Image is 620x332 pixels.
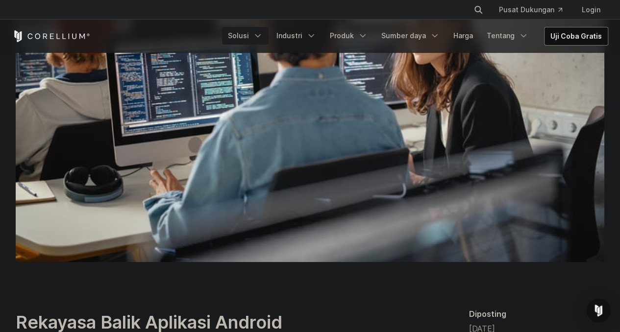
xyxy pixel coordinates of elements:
font: Produk [330,31,354,40]
font: Industri [276,31,302,40]
font: Diposting [469,309,506,319]
font: Pusat Dukungan [499,5,554,14]
button: Mencari [470,1,487,19]
font: Solusi [228,31,249,40]
font: Sumber daya [381,31,426,40]
font: Tentang [487,31,515,40]
div: Menu Navigasi [462,1,608,19]
div: Open Intercom Messenger [587,299,610,322]
font: Harga [453,31,473,40]
a: Corellium Home [12,30,90,42]
font: Login [582,5,600,14]
font: Uji Coba Gratis [550,32,602,40]
div: Menu Navigasi [222,27,608,46]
